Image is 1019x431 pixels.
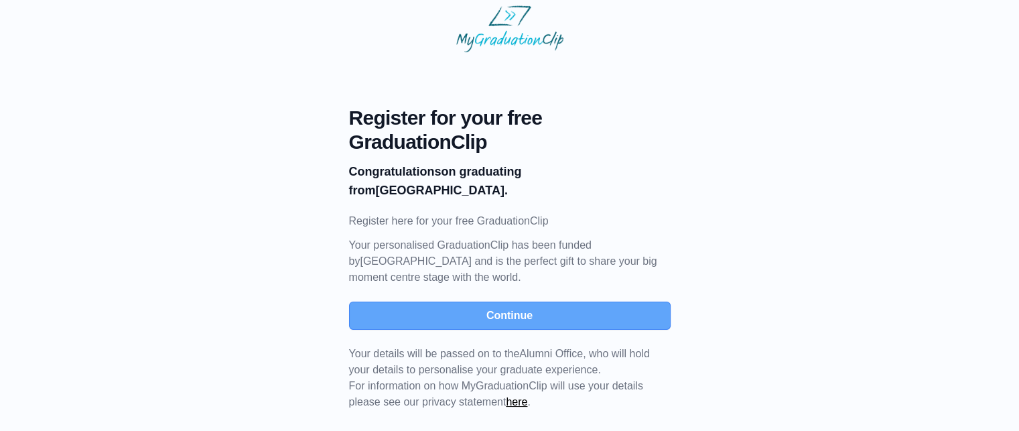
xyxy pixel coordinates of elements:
button: Continue [349,302,671,330]
span: Your details will be passed on to the , who will hold your details to personalise your graduate e... [349,348,650,375]
span: Alumni Office [519,348,583,359]
img: MyGraduationClip [456,5,563,52]
a: here [506,396,527,408]
span: GraduationClip [349,130,671,154]
p: Your personalised GraduationClip has been funded by [GEOGRAPHIC_DATA] and is the perfect gift to ... [349,237,671,286]
b: Congratulations [349,165,441,178]
p: Register here for your free GraduationClip [349,213,671,229]
p: on graduating from [GEOGRAPHIC_DATA]. [349,162,671,200]
span: Register for your free [349,106,671,130]
span: For information on how MyGraduationClip will use your details please see our privacy statement . [349,348,650,408]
